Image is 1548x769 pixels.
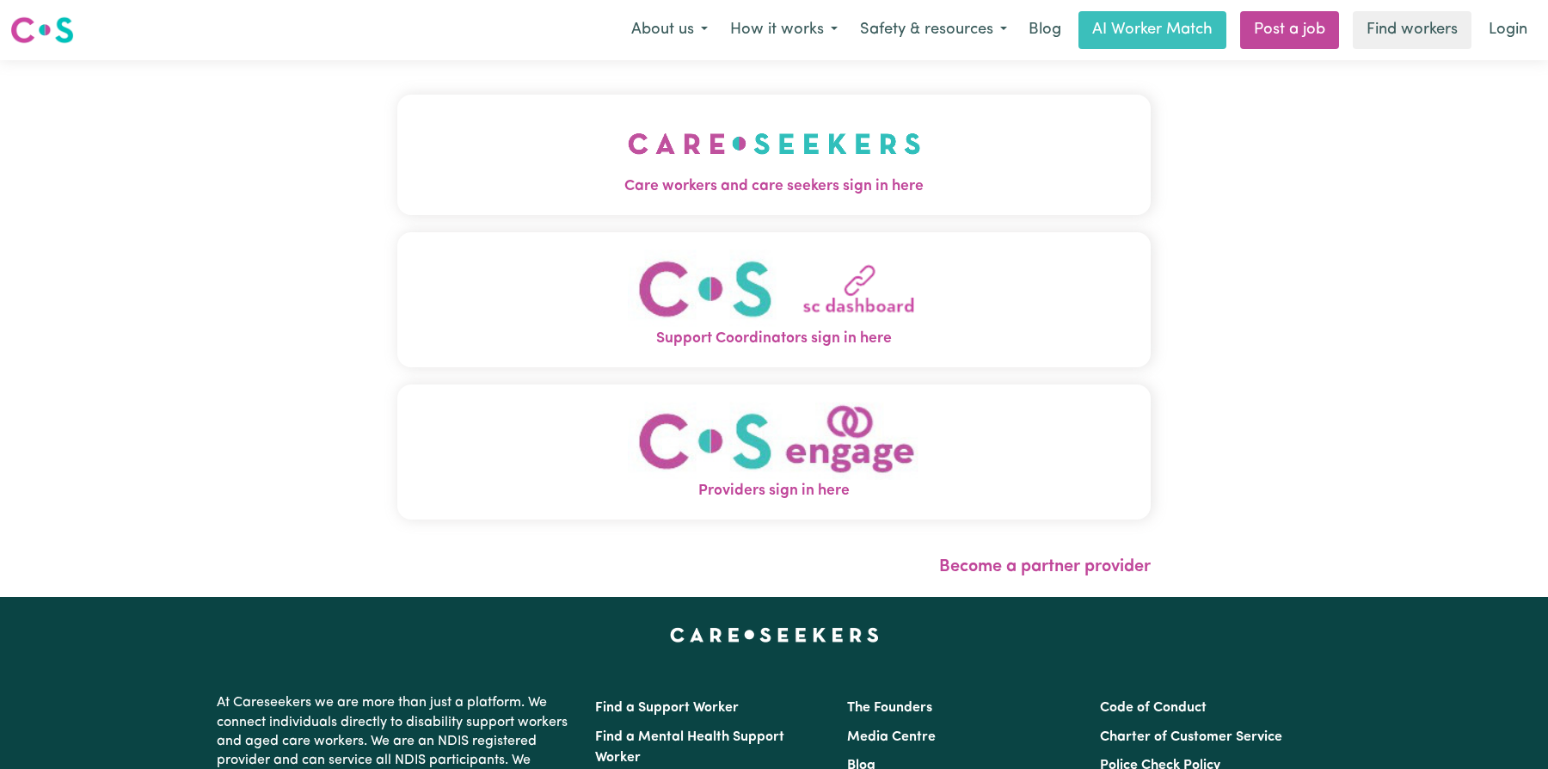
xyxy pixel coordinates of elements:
a: Find a Support Worker [595,701,739,715]
a: Blog [1018,11,1072,49]
a: Careseekers home page [670,628,879,642]
button: Care workers and care seekers sign in here [397,95,1151,215]
span: Care workers and care seekers sign in here [397,175,1151,198]
a: AI Worker Match [1078,11,1226,49]
button: Support Coordinators sign in here [397,232,1151,367]
span: Providers sign in here [397,480,1151,502]
img: Careseekers logo [10,15,74,46]
a: Login [1478,11,1538,49]
a: Charter of Customer Service [1100,730,1282,744]
button: About us [620,12,719,48]
button: How it works [719,12,849,48]
a: Careseekers logo [10,10,74,50]
button: Safety & resources [849,12,1018,48]
span: Support Coordinators sign in here [397,328,1151,350]
a: Become a partner provider [939,558,1151,575]
a: Post a job [1240,11,1339,49]
a: The Founders [847,701,932,715]
button: Providers sign in here [397,384,1151,520]
a: Find a Mental Health Support Worker [595,730,784,765]
a: Code of Conduct [1100,701,1207,715]
a: Media Centre [847,730,936,744]
a: Find workers [1353,11,1471,49]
